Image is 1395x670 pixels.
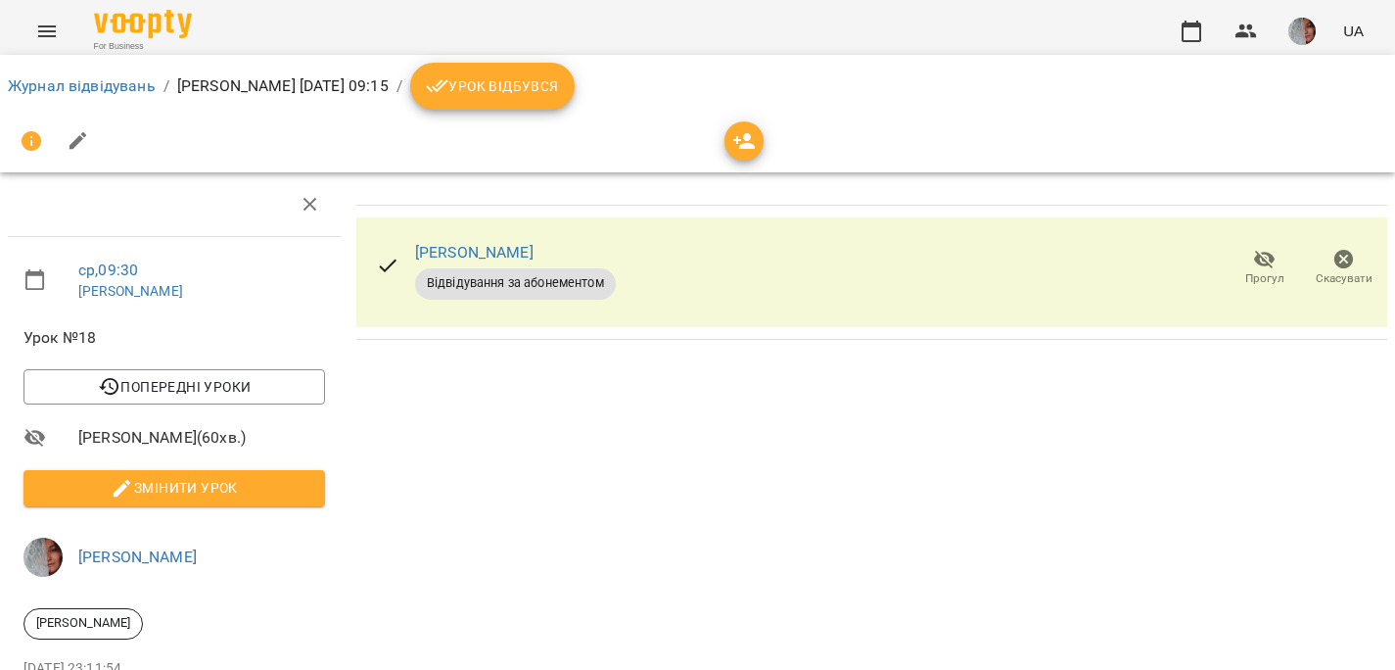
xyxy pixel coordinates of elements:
span: Прогул [1245,270,1284,287]
button: Урок відбувся [410,63,575,110]
button: UA [1335,13,1372,49]
button: Змінити урок [23,470,325,505]
button: Скасувати [1304,241,1383,296]
span: [PERSON_NAME] ( 60 хв. ) [78,426,325,450]
span: [PERSON_NAME] [24,614,142,632]
span: Урок №18 [23,326,325,350]
li: / [396,74,402,98]
a: Журнал відвідувань [8,76,156,95]
img: Voopty Logo [94,10,192,38]
img: 00e56ec9b043b19adf0666da6a3b5eb7.jpeg [23,538,63,577]
a: [PERSON_NAME] [78,548,197,566]
span: UA [1343,21,1364,41]
p: [PERSON_NAME] [DATE] 09:15 [177,74,389,98]
button: Попередні уроки [23,369,325,405]
span: For Business [94,40,192,53]
span: Відвідування за абонементом [415,274,616,292]
img: 00e56ec9b043b19adf0666da6a3b5eb7.jpeg [1288,18,1316,45]
button: Прогул [1225,241,1304,296]
a: [PERSON_NAME] [415,243,534,262]
div: [PERSON_NAME] [23,608,143,640]
a: [PERSON_NAME] [78,283,183,299]
a: ср , 09:30 [78,261,138,279]
button: Menu [23,8,70,55]
span: Попередні уроки [39,375,309,399]
span: Урок відбувся [426,74,559,98]
li: / [163,74,169,98]
span: Змінити урок [39,476,309,500]
span: Скасувати [1316,270,1372,287]
nav: breadcrumb [8,63,1387,110]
